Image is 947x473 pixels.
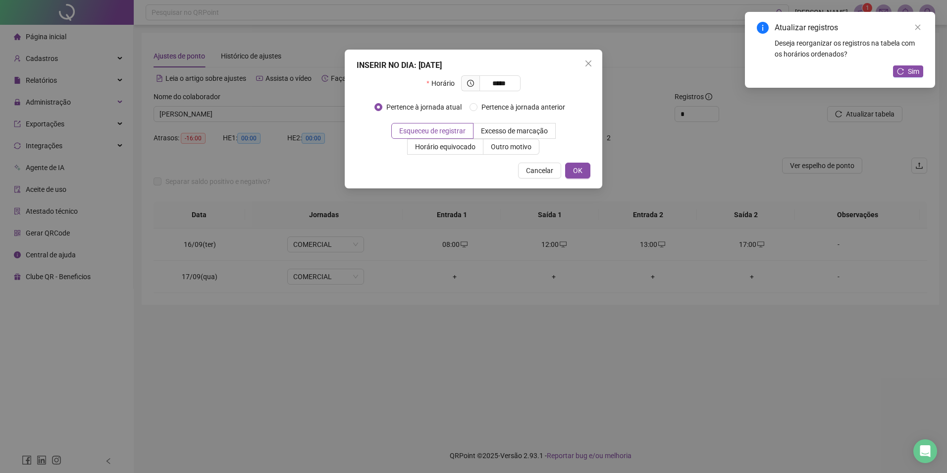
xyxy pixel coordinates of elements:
div: Atualizar registros [775,22,923,34]
span: reload [897,68,904,75]
a: Close [912,22,923,33]
button: Cancelar [518,163,561,178]
button: Close [580,56,596,71]
span: Esqueceu de registrar [399,127,466,135]
span: Outro motivo [491,143,531,151]
div: INSERIR NO DIA : [DATE] [357,59,590,71]
span: Pertence à jornada atual [382,102,466,113]
span: OK [573,165,582,176]
label: Horário [426,75,461,91]
div: Deseja reorganizar os registros na tabela com os horários ordenados? [775,38,923,59]
div: Open Intercom Messenger [913,439,937,463]
span: close [584,59,592,67]
span: close [914,24,921,31]
button: OK [565,163,590,178]
button: Sim [893,65,923,77]
span: Excesso de marcação [481,127,548,135]
span: Cancelar [526,165,553,176]
span: Horário equivocado [415,143,475,151]
span: info-circle [757,22,769,34]
span: clock-circle [467,80,474,87]
span: Sim [908,66,919,77]
span: Pertence à jornada anterior [477,102,569,113]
